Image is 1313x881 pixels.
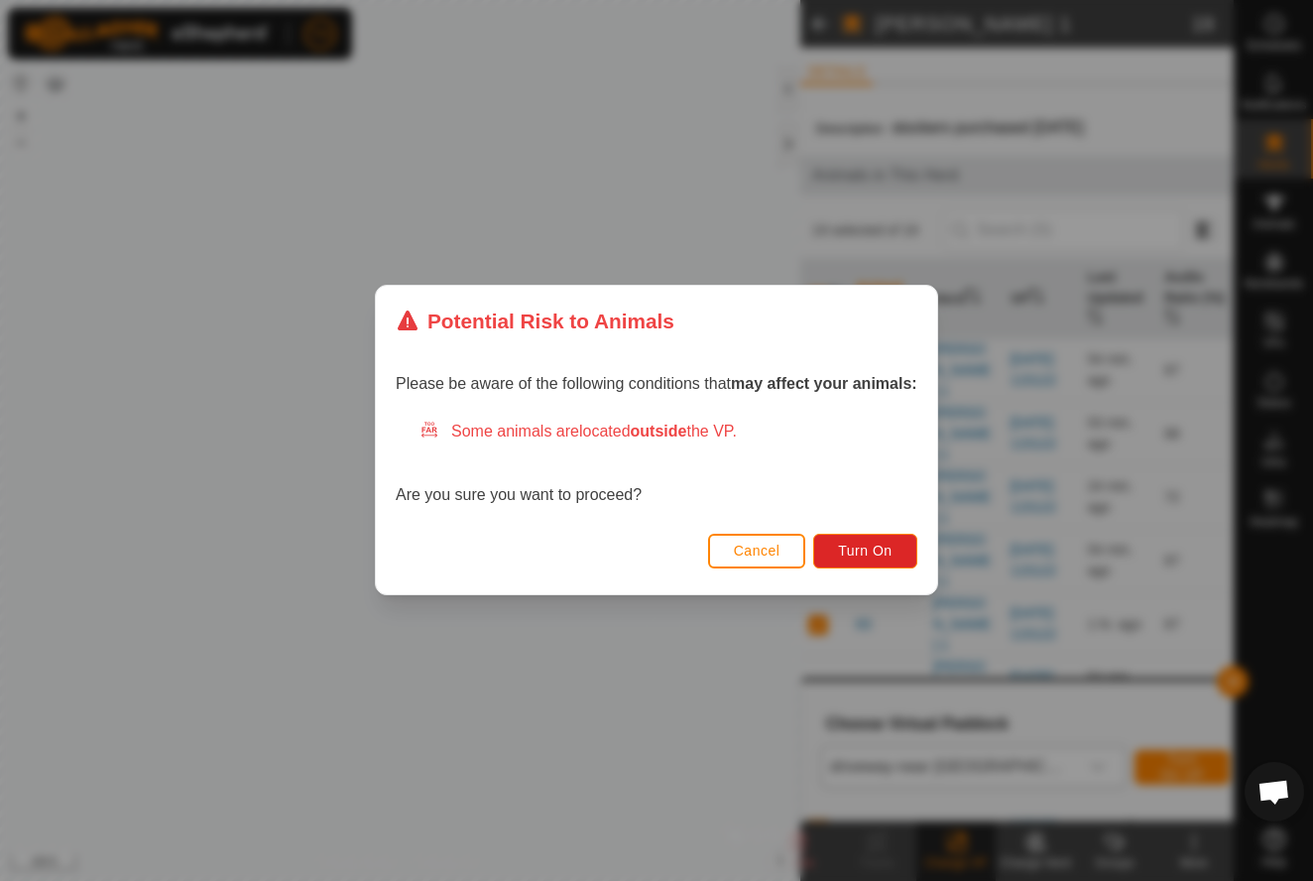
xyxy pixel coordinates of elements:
[419,421,917,444] div: Some animals are
[731,376,917,393] strong: may affect your animals:
[631,424,687,440] strong: outside
[579,424,737,440] span: located the VP.
[396,306,674,336] div: Potential Risk to Animals
[839,544,893,560] span: Turn On
[708,534,806,568] button: Cancel
[396,421,917,508] div: Are you sure you want to proceed?
[396,376,917,393] span: Please be aware of the following conditions that
[814,534,917,568] button: Turn On
[734,544,780,560] span: Cancel
[1245,762,1304,821] div: Open chat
